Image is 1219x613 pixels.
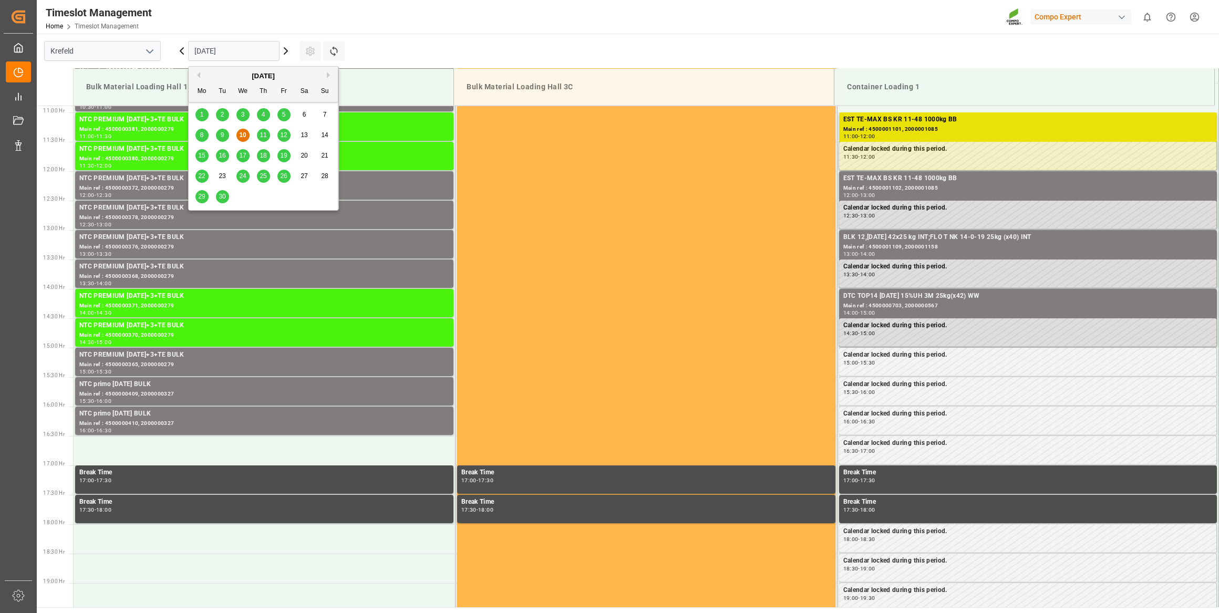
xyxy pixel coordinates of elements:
div: 13:00 [79,252,95,256]
div: - [477,507,478,512]
div: 10:30 [79,105,95,109]
div: - [95,310,96,315]
button: Help Center [1159,5,1183,29]
div: 11:30 [79,163,95,168]
div: 18:00 [478,507,493,512]
div: Choose Sunday, September 21st, 2025 [318,149,332,162]
span: 22 [198,172,205,180]
span: 11:30 Hr [43,137,65,143]
div: 11:30 [96,134,111,139]
div: 14:30 [96,310,111,315]
span: 26 [280,172,287,180]
div: - [95,193,96,198]
div: 16:00 [860,390,875,394]
div: - [858,252,860,256]
div: Choose Thursday, September 18th, 2025 [257,149,270,162]
span: 9 [221,131,224,139]
div: 15:30 [843,390,859,394]
div: Choose Tuesday, September 9th, 2025 [216,129,229,142]
div: 12:30 [79,222,95,227]
div: NTC primo [DATE] BULK [79,409,449,419]
div: 17:30 [79,507,95,512]
div: 14:00 [96,281,111,286]
span: 14:00 Hr [43,284,65,290]
div: 15:00 [860,310,875,315]
div: 13:30 [96,252,111,256]
div: - [858,390,860,394]
div: Choose Wednesday, September 24th, 2025 [236,170,250,183]
input: DD.MM.YYYY [188,41,280,61]
div: Main ref : 4500000380, 2000000279 [79,154,449,163]
div: Choose Saturday, September 13th, 2025 [298,129,311,142]
span: 18 [260,152,266,159]
div: Choose Wednesday, September 10th, 2025 [236,129,250,142]
div: NTC PREMIUM [DATE]+3+TE BULK [79,291,449,302]
span: 14:30 Hr [43,314,65,319]
div: Choose Friday, September 26th, 2025 [277,170,291,183]
div: Su [318,85,332,98]
div: Main ref : 4500000703, 2000000567 [843,302,1213,310]
div: Choose Monday, September 22nd, 2025 [195,170,209,183]
div: - [858,213,860,218]
div: 15:30 [79,399,95,403]
div: Main ref : 4500000370, 2000000279 [79,331,449,340]
div: - [858,272,860,277]
div: Calendar locked during this period. [843,438,1213,449]
div: BLK 12,[DATE] 42x25 kg INT;FLO T NK 14-0-19 25kg (x40) INT [843,232,1213,243]
div: 18:00 [96,507,111,512]
div: 15:00 [860,331,875,336]
button: Previous Month [194,72,200,78]
div: - [858,331,860,336]
div: Calendar locked during this period. [843,144,1213,154]
span: 11 [260,131,266,139]
div: Choose Monday, September 1st, 2025 [195,108,209,121]
div: 12:00 [843,193,859,198]
div: Choose Sunday, September 28th, 2025 [318,170,332,183]
div: Choose Saturday, September 20th, 2025 [298,149,311,162]
div: - [858,310,860,315]
div: 18:00 [860,507,875,512]
div: Choose Saturday, September 27th, 2025 [298,170,311,183]
div: Main ref : 4500000372, 2000000279 [79,184,449,193]
span: 18:30 Hr [43,549,65,555]
span: 16:00 Hr [43,402,65,408]
div: - [95,507,96,512]
div: NTC PREMIUM [DATE]+3+TE BULK [79,144,449,154]
button: open menu [141,43,157,59]
div: Choose Sunday, September 7th, 2025 [318,108,332,121]
span: 7 [323,111,327,118]
div: 14:00 [860,252,875,256]
div: 15:00 [96,340,111,345]
div: 17:00 [461,478,477,483]
div: - [95,222,96,227]
div: Break Time [843,467,1213,478]
span: 5 [282,111,286,118]
span: 12 [280,131,287,139]
div: Main ref : 4500000368, 2000000279 [79,272,449,281]
div: 18:00 [843,537,859,542]
button: Compo Expert [1030,7,1135,27]
div: 17:30 [478,478,493,483]
span: 1 [200,111,204,118]
div: Choose Tuesday, September 23rd, 2025 [216,170,229,183]
div: EST TE-MAX BS KR 11-48 1000kg BB [843,115,1213,125]
div: - [858,449,860,453]
div: 15:00 [79,369,95,374]
div: 19:00 [843,596,859,600]
button: Next Month [327,72,333,78]
span: 30 [219,193,225,200]
span: 11:00 Hr [43,108,65,113]
span: 3 [241,111,245,118]
span: 23 [219,172,225,180]
div: 17:30 [461,507,477,512]
div: Choose Thursday, September 11th, 2025 [257,129,270,142]
span: 15 [198,152,205,159]
span: 17:00 Hr [43,461,65,466]
div: 17:30 [96,478,111,483]
div: Main ref : 4500001109, 2000001158 [843,243,1213,252]
div: NTC primo [DATE] BULK [79,379,449,390]
div: We [236,85,250,98]
div: Calendar locked during this period. [843,350,1213,360]
div: 14:00 [860,272,875,277]
div: Th [257,85,270,98]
